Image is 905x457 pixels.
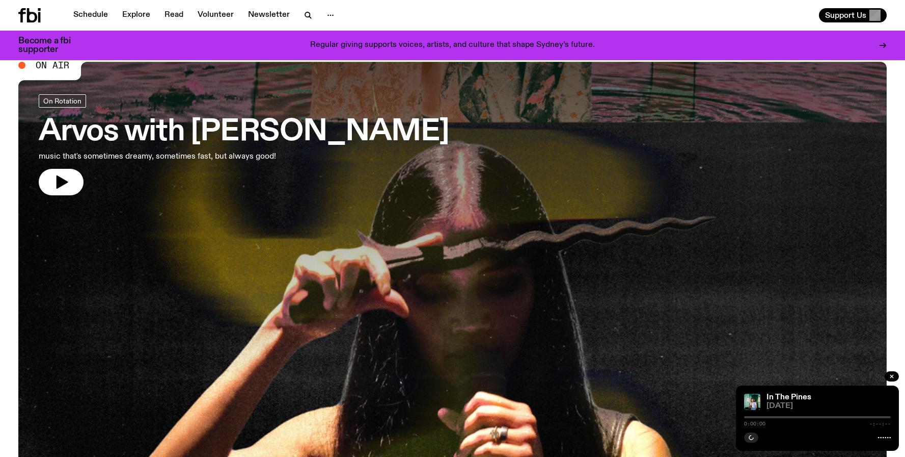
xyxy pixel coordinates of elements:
span: -:--:-- [869,421,891,426]
button: Support Us [819,8,887,22]
a: Explore [116,8,156,22]
p: Regular giving supports voices, artists, and culture that shape Sydney’s future. [310,41,595,50]
a: On Rotation [39,94,86,108]
span: [DATE] [766,402,891,410]
a: In The Pines [766,393,811,401]
p: music that's sometimes dreamy, sometimes fast, but always good! [39,150,299,163]
a: Arvos with [PERSON_NAME]music that's sometimes dreamy, sometimes fast, but always good! [39,94,449,195]
h3: Become a fbi supporter [18,37,84,54]
span: Support Us [825,11,866,20]
a: Newsletter [242,8,296,22]
span: On Rotation [43,97,81,105]
h3: Arvos with [PERSON_NAME] [39,118,449,146]
span: On Air [36,61,69,70]
span: 0:00:00 [744,421,765,426]
a: Schedule [67,8,114,22]
a: Volunteer [191,8,240,22]
a: Read [158,8,189,22]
